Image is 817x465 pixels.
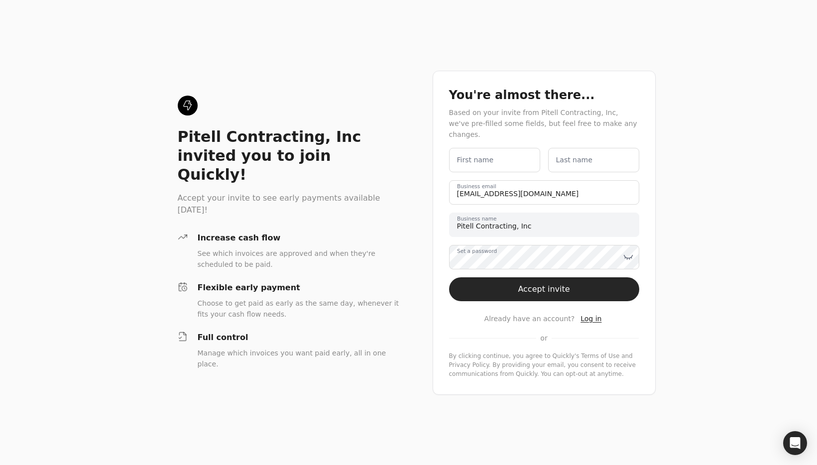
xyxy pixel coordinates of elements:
[783,431,807,455] div: Open Intercom Messenger
[556,155,592,165] label: Last name
[449,361,489,368] a: privacy-policy
[579,313,603,325] button: Log in
[198,232,401,244] div: Increase cash flow
[540,333,547,344] span: or
[484,314,575,324] span: Already have an account?
[449,87,639,103] div: You're almost there...
[457,215,496,223] label: Business name
[581,315,601,323] span: Log in
[449,107,639,140] div: Based on your invite from Pitell Contracting, Inc, we've pre-filled some fields, but feel free to...
[457,247,497,255] label: Set a password
[581,314,601,324] a: Log in
[198,298,401,320] div: Choose to get paid as early as the same day, whenever it fits your cash flow needs.
[178,127,401,184] div: Pitell Contracting, Inc invited you to join Quickly!
[457,155,494,165] label: First name
[449,351,639,378] div: By clicking continue, you agree to Quickly's and . By providing your email, you consent to receiv...
[198,282,401,294] div: Flexible early payment
[178,192,401,216] div: Accept your invite to see early payments available [DATE]!
[581,352,619,359] a: terms-of-service
[198,348,401,369] div: Manage which invoices you want paid early, all in one place.
[198,332,401,344] div: Full control
[198,248,401,270] div: See which invoices are approved and when they're scheduled to be paid.
[457,182,496,190] label: Business email
[449,277,639,301] button: Accept invite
